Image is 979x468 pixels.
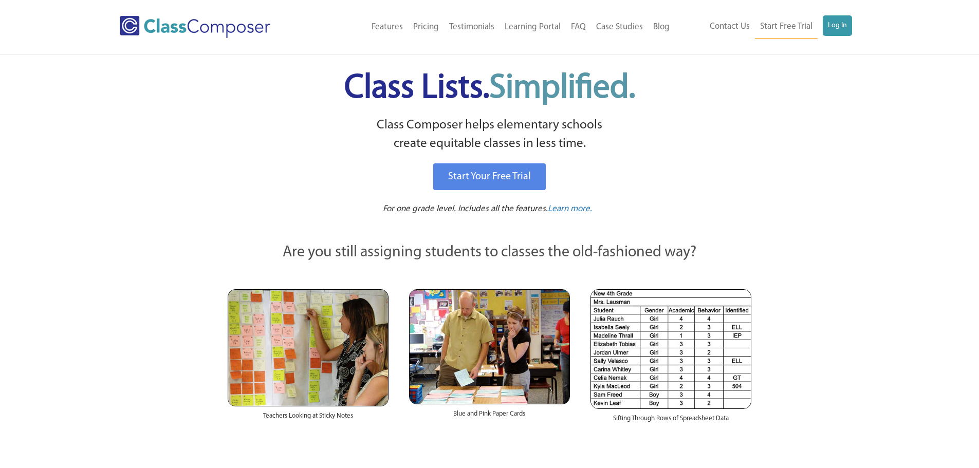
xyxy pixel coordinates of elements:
div: Blue and Pink Paper Cards [409,404,570,429]
a: Features [366,16,408,39]
div: Sifting Through Rows of Spreadsheet Data [590,409,751,434]
span: Simplified. [489,72,635,105]
p: Are you still assigning students to classes the old-fashioned way? [228,241,752,264]
a: Pricing [408,16,444,39]
a: Testimonials [444,16,500,39]
span: Learn more. [548,204,592,213]
img: Spreadsheets [590,289,751,409]
span: For one grade level. Includes all the features. [383,204,548,213]
img: Teachers Looking at Sticky Notes [228,289,389,406]
nav: Header Menu [675,15,852,39]
a: Learning Portal [500,16,566,39]
span: Start Your Free Trial [448,172,531,182]
div: Teachers Looking at Sticky Notes [228,406,389,431]
a: Start Free Trial [755,15,818,39]
a: Start Your Free Trial [433,163,546,190]
p: Class Composer helps elementary schools create equitable classes in less time. [226,116,753,154]
a: FAQ [566,16,591,39]
img: Class Composer [120,16,270,38]
img: Blue and Pink Paper Cards [409,289,570,404]
nav: Header Menu [312,16,675,39]
span: Class Lists. [344,72,635,105]
a: Blog [648,16,675,39]
a: Learn more. [548,203,592,216]
a: Contact Us [705,15,755,38]
a: Case Studies [591,16,648,39]
a: Log In [823,15,852,36]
